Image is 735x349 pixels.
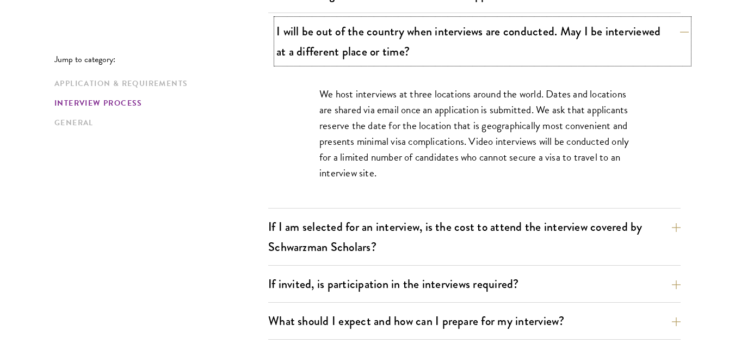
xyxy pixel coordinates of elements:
a: Application & Requirements [54,78,262,89]
button: If I am selected for an interview, is the cost to attend the interview covered by Schwarzman Scho... [268,215,681,259]
button: If invited, is participation in the interviews required? [268,272,681,296]
a: Interview Process [54,97,262,109]
p: Jump to category: [54,54,268,64]
p: We host interviews at three locations around the world. Dates and locations are shared via email ... [319,86,629,181]
button: What should I expect and how can I prepare for my interview? [268,309,681,333]
a: General [54,117,262,128]
button: I will be out of the country when interviews are conducted. May I be interviewed at a different p... [276,19,689,64]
